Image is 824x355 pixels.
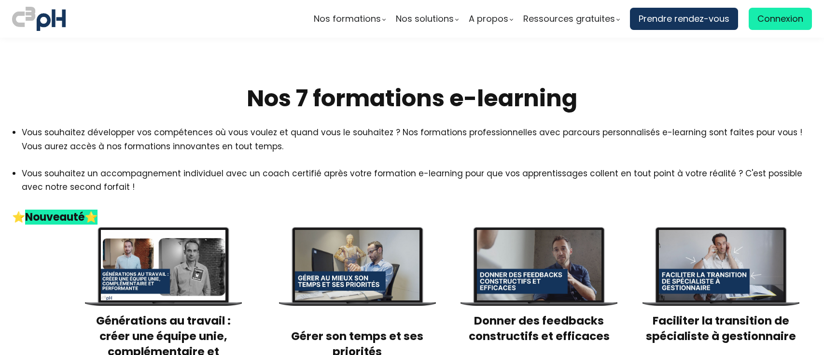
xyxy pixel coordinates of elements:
h3: Donner des feedbacks constructifs et efficaces [461,313,618,344]
h3: Faciliter la transition de spécialiste à gestionnaire [642,313,800,344]
li: Vous souhaitez un accompagnement individuel avec un coach certifié après votre formation e-learni... [22,167,812,207]
li: Vous souhaitez développer vos compétences où vous voulez et quand vous le souhaitez ? Nos formati... [22,126,812,153]
span: Connexion [757,12,803,26]
span: Prendre rendez-vous [639,12,729,26]
span: Nos formations [314,12,381,26]
span: Ressources gratuites [523,12,615,26]
img: logo C3PH [12,5,66,33]
a: Connexion [749,8,812,30]
h2: Nos 7 formations e-learning [12,84,812,114]
span: A propos [469,12,508,26]
a: Prendre rendez-vous [630,8,738,30]
span: ⭐ [12,210,25,225]
span: Nos solutions [396,12,454,26]
strong: Nouveauté⭐ [25,210,98,225]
